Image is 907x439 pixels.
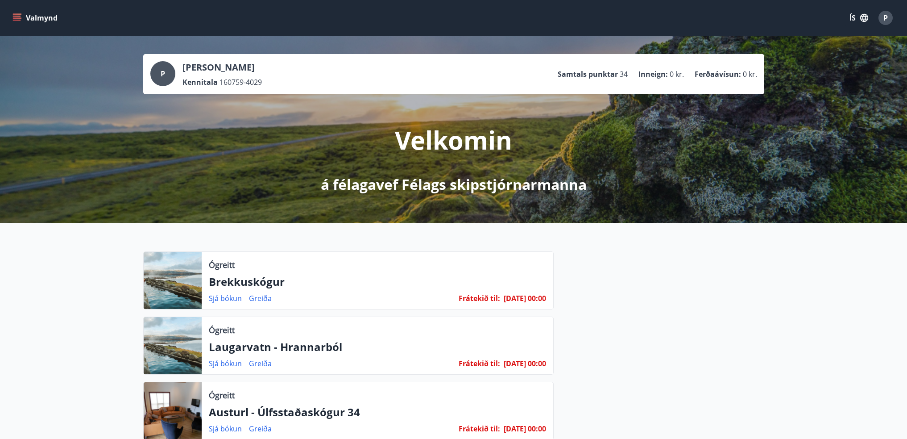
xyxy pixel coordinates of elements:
span: [DATE] 00:00 [504,293,546,303]
span: 34 [620,69,628,79]
span: Frátekið til : [459,359,500,368]
p: Kennitala [182,77,218,87]
button: ÍS [845,10,873,26]
p: Ógreitt [209,324,235,336]
span: P [161,69,165,79]
p: á félagavef Félags skipstjórnarmanna [321,175,587,194]
p: Austurl - Úlfsstaðaskógur 34 [209,405,546,420]
a: Sjá bókun [209,293,242,303]
p: Laugarvatn - Hrannarból [209,339,546,355]
p: Ógreitt [209,389,235,401]
a: Sjá bókun [209,359,242,368]
span: Frátekið til : [459,424,500,434]
span: [DATE] 00:00 [504,359,546,368]
p: Ferðaávísun : [695,69,741,79]
p: Velkomin [395,123,512,157]
p: Inneign : [638,69,668,79]
a: Greiða [249,293,272,303]
button: P [875,7,896,29]
span: 0 kr. [743,69,757,79]
button: menu [11,10,61,26]
span: 0 kr. [670,69,684,79]
a: Greiða [249,424,272,434]
span: [DATE] 00:00 [504,424,546,434]
span: 160759-4029 [220,77,262,87]
p: [PERSON_NAME] [182,61,262,74]
span: Frátekið til : [459,293,500,303]
span: P [883,13,888,23]
a: Sjá bókun [209,424,242,434]
a: Greiða [249,359,272,368]
p: Samtals punktar [558,69,618,79]
p: Brekkuskógur [209,274,546,289]
p: Ógreitt [209,259,235,271]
